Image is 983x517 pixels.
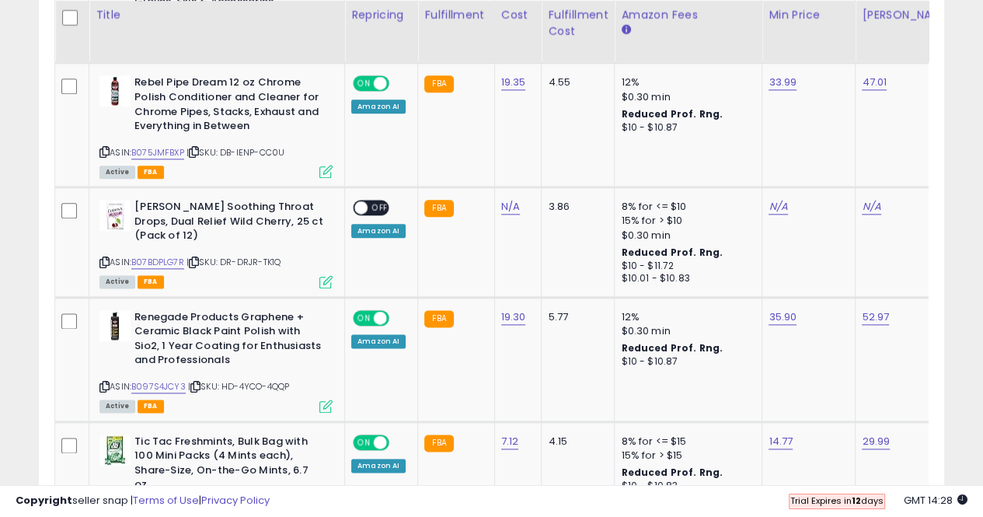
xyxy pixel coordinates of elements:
[99,310,131,341] img: 41rG5DKRYLS._SL40_.jpg
[501,75,526,90] a: 19.35
[621,229,750,243] div: $0.30 min
[904,493,967,508] span: 2025-10-12 14:28 GMT
[351,100,406,114] div: Amazon AI
[501,434,519,449] a: 7.12
[501,7,535,23] div: Cost
[424,75,453,93] small: FBA
[387,311,412,324] span: OFF
[387,77,412,90] span: OFF
[621,23,630,37] small: Amazon Fees.
[769,7,849,23] div: Min Price
[621,435,750,449] div: 8% for <= $15
[621,7,755,23] div: Amazon Fees
[769,199,787,215] a: N/A
[769,309,797,325] a: 35.90
[621,246,723,259] b: Reduced Prof. Rng.
[99,435,131,466] img: 5121t1NmYzL._SL40_.jpg
[133,493,199,508] a: Terms of Use
[16,493,72,508] strong: Copyright
[186,256,281,268] span: | SKU: DR-DRJR-TK1Q
[134,435,323,496] b: Tic Tac Freshmints, Bulk Bag with 100 Mini Packs (4 Mints each), Share-Size, On-the-Go Mints, 6.7 oz
[99,75,333,176] div: ASIN:
[351,334,406,348] div: Amazon AI
[354,311,374,324] span: ON
[769,434,793,449] a: 14.77
[621,310,750,324] div: 12%
[99,166,135,179] span: All listings currently available for purchase on Amazon
[501,199,520,215] a: N/A
[621,341,723,355] b: Reduced Prof. Rng.
[138,166,164,179] span: FBA
[99,200,333,286] div: ASIN:
[354,435,374,449] span: ON
[548,435,602,449] div: 4.15
[99,200,131,231] img: 41wz7pvCDbL._SL40_.jpg
[368,201,392,215] span: OFF
[501,309,526,325] a: 19.30
[862,309,889,325] a: 52.97
[424,7,487,23] div: Fulfillment
[99,75,131,107] img: 418xq5N4bBL._SL40_.jpg
[548,7,608,40] div: Fulfillment Cost
[351,459,406,473] div: Amazon AI
[201,493,270,508] a: Privacy Policy
[16,494,270,508] div: seller snap | |
[621,260,750,273] div: $10 - $11.72
[862,7,954,23] div: [PERSON_NAME]
[621,324,750,338] div: $0.30 min
[138,400,164,413] span: FBA
[621,107,723,121] b: Reduced Prof. Rng.
[424,435,453,452] small: FBA
[621,355,750,369] div: $10 - $10.87
[99,275,135,288] span: All listings currently available for purchase on Amazon
[96,7,338,23] div: Title
[99,400,135,413] span: All listings currently available for purchase on Amazon
[351,224,406,238] div: Amazon AI
[548,200,602,214] div: 3.86
[621,75,750,89] div: 12%
[186,146,284,159] span: | SKU: DB-IENP-CC0U
[99,310,333,411] div: ASIN:
[131,146,184,159] a: B075JMFBXP
[424,200,453,217] small: FBA
[134,310,323,372] b: Renegade Products Graphene + Ceramic Black Paint Polish with Sio2, 1 Year Coating for Enthusiasts...
[134,75,323,137] b: Rebel Pipe Dream 12 oz Chrome Polish Conditioner and Cleaner for Chrome Pipes, Stacks, Exhaust an...
[790,494,884,507] span: Trial Expires in days
[548,310,602,324] div: 5.77
[621,200,750,214] div: 8% for <= $10
[852,494,861,507] b: 12
[862,75,887,90] a: 47.01
[621,272,750,285] div: $10.01 - $10.83
[131,380,186,393] a: B097S4JCY3
[138,275,164,288] span: FBA
[621,214,750,228] div: 15% for > $10
[188,380,289,393] span: | SKU: HD-4YCO-4QQP
[134,200,323,247] b: [PERSON_NAME] Soothing Throat Drops, Dual Relief Wild Cherry, 25 ct (Pack of 12)
[862,199,880,215] a: N/A
[621,449,750,463] div: 15% for > $15
[769,75,797,90] a: 33.99
[621,90,750,104] div: $0.30 min
[131,256,184,269] a: B07BDPLG7R
[548,75,602,89] div: 4.55
[621,466,723,479] b: Reduced Prof. Rng.
[351,7,411,23] div: Repricing
[354,77,374,90] span: ON
[862,434,890,449] a: 29.99
[387,435,412,449] span: OFF
[424,310,453,327] small: FBA
[621,121,750,134] div: $10 - $10.87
